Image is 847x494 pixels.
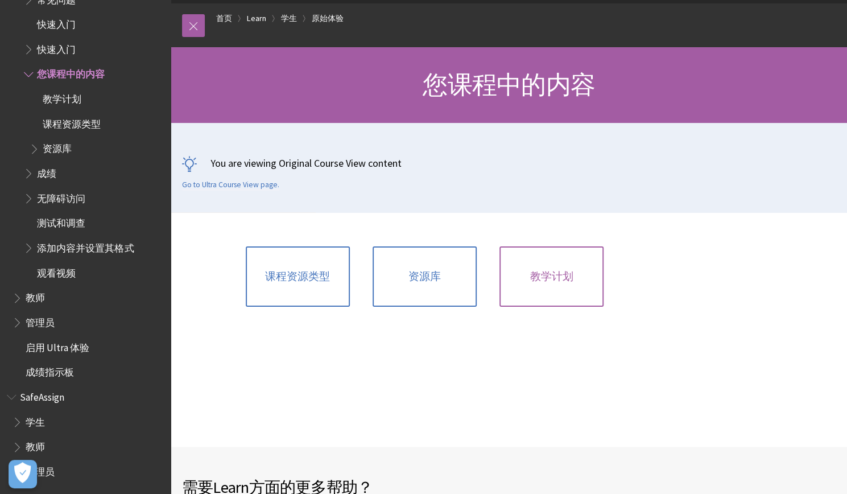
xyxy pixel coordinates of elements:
a: Go to Ultra Course View page. [182,180,279,190]
span: 管理员 [26,462,55,477]
button: Open Preferences [9,460,37,488]
span: 启用 Ultra 体验 [26,338,89,353]
span: 学生 [26,413,45,428]
span: 观看视频 [37,264,76,279]
span: 成绩指示板 [26,363,74,378]
span: 管理员 [26,313,55,328]
a: Learn [247,11,266,26]
span: 您课程中的内容 [423,69,594,100]
span: SafeAssign [20,388,64,403]
span: 无障碍访问 [37,189,85,204]
span: 快速入门 [37,40,76,55]
a: 课程资源类型 [246,246,350,307]
a: 学生 [281,11,297,26]
p: You are viewing Original Course View content [182,156,836,170]
a: 资源库 [373,246,477,307]
span: 成绩 [37,164,56,179]
span: 您课程中的内容 [37,65,105,80]
span: 测试和调查 [37,214,85,229]
span: 快速入门 [37,15,76,30]
span: 添加内容并设置其格式 [37,238,134,254]
a: 教学计划 [499,246,604,307]
a: 原始体验 [312,11,344,26]
span: 教师 [26,289,45,304]
span: 教学计划 [43,89,81,105]
span: 资源库 [43,139,72,155]
span: 教师 [26,438,45,453]
span: 课程资源类型 [43,114,101,130]
nav: Book outline for Blackboard SafeAssign [7,388,164,481]
a: 首页 [216,11,232,26]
